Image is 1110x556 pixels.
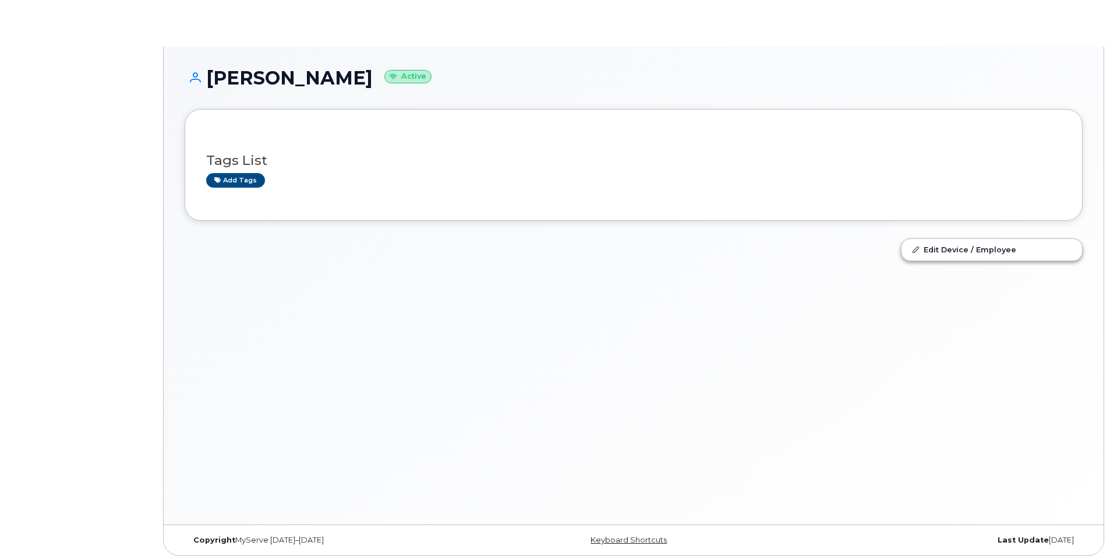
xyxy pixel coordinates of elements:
[185,536,484,545] div: MyServe [DATE]–[DATE]
[902,239,1082,260] a: Edit Device / Employee
[185,68,1083,88] h1: [PERSON_NAME]
[591,536,667,544] a: Keyboard Shortcuts
[206,153,1061,168] h3: Tags List
[783,536,1083,545] div: [DATE]
[384,70,432,83] small: Active
[998,536,1049,544] strong: Last Update
[193,536,235,544] strong: Copyright
[206,173,265,188] a: Add tags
